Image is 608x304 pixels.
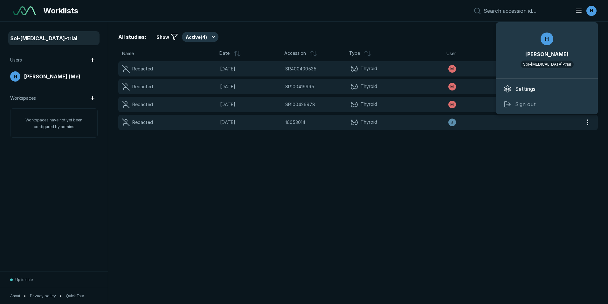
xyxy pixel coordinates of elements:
span: [DATE] [220,83,281,90]
a: Privacy policy [30,293,56,299]
span: Thyroid [361,83,377,90]
span: [DATE] [220,119,281,126]
input: Search accession id… [484,8,567,14]
a: Redacted[DATE]SR100426978Thyroidavatar-name [118,97,583,112]
span: • [24,293,26,299]
span: 16053014 [285,119,305,126]
div: avatar-name [10,71,20,82]
a: Redacted[DATE]16053014Thyroidavatar-name [118,115,583,130]
a: Redacted[DATE]SR100419995Thyroidavatar-name [118,79,583,94]
button: Active(4) [182,32,218,42]
span: User [446,50,456,57]
span: Thyroid [361,119,377,126]
span: Sign out [515,100,536,108]
div: avatar-name [496,22,598,114]
div: avatar-name [448,119,456,126]
span: Workspaces [10,95,36,102]
span: SR100426978 [285,101,315,108]
span: [PERSON_NAME] [525,50,569,58]
a: See-Mode Logo [10,4,38,18]
span: Show [156,34,169,40]
span: Accession [284,50,306,57]
span: H [545,35,549,43]
button: avatar-name [571,4,598,17]
span: Workspaces have not yet been configured by admins [25,118,82,129]
div: avatar-name [448,65,456,73]
button: Up to date [10,272,33,288]
span: Worklists [43,5,78,17]
div: avatar-name [448,83,456,90]
div: avatar-name [586,6,597,16]
span: Sol-[MEDICAL_DATA]-trial [523,62,571,67]
a: Sol-[MEDICAL_DATA]-trial [9,32,99,45]
span: M [450,66,454,72]
span: SR100419995 [285,83,314,90]
span: Thyroid [361,101,377,108]
button: About [10,293,20,299]
div: Sol-Radiology-trial [521,61,574,68]
a: avatar-name[PERSON_NAME] (Me) [9,70,99,83]
div: avatar-name [541,33,553,45]
button: Quick Tour [66,293,84,299]
span: Thyroid [361,65,377,73]
span: Up to date [15,277,33,283]
div: Redacted [132,101,153,108]
span: H [14,73,17,80]
div: avatar-name [448,101,456,108]
img: See-Mode Logo [13,6,36,15]
span: [PERSON_NAME] (Me) [24,73,80,80]
span: • [60,293,62,299]
div: Redacted [132,83,153,90]
span: SR400400535 [285,65,316,72]
a: Redacted[DATE]SR400400535Thyroidavatar-name [118,61,583,76]
span: Settings [515,85,535,93]
span: Sol-[MEDICAL_DATA]-trial [10,34,77,42]
span: Type [349,50,360,57]
div: Redacted [132,119,153,126]
span: [DATE] [220,65,281,72]
span: H [590,7,593,14]
span: J [451,119,453,125]
div: Redacted [132,65,153,72]
span: Date [219,50,230,57]
span: Users [10,56,22,63]
span: Name [122,50,134,57]
span: All studies: [118,33,146,41]
span: [DATE] [220,101,281,108]
span: M [450,102,454,107]
span: M [450,84,454,90]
